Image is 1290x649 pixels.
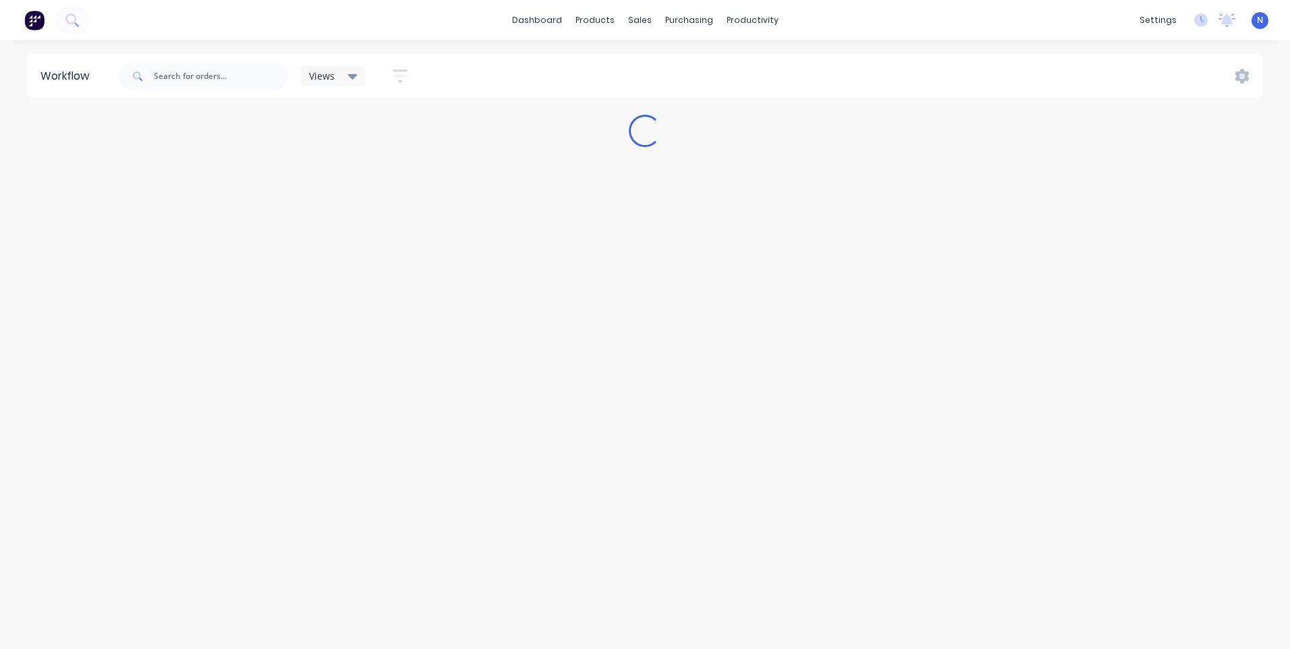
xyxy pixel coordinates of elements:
img: Factory [24,10,45,30]
div: Workflow [40,68,96,84]
span: N [1257,14,1263,26]
a: dashboard [505,10,569,30]
div: products [569,10,621,30]
input: Search for orders... [154,63,287,90]
div: purchasing [658,10,720,30]
div: productivity [720,10,785,30]
div: settings [1133,10,1183,30]
div: sales [621,10,658,30]
span: Views [309,69,335,83]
